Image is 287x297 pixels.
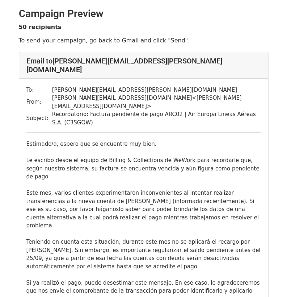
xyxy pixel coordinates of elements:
[52,86,261,94] td: [PERSON_NAME][EMAIL_ADDRESS][PERSON_NAME][DOMAIN_NAME]
[19,24,62,30] strong: 50 recipients
[26,86,52,94] td: To:
[52,110,261,127] td: Recordatorio: Factura pendiente de pago ARC02 | Air Europa Lineas Aéreas S.A. (C3SGQW)
[19,8,269,20] h2: Campaign Preview
[26,57,261,74] h4: Email to [PERSON_NAME][EMAIL_ADDRESS][PERSON_NAME][DOMAIN_NAME]
[19,37,269,44] p: To send your campaign, go back to Gmail and click "Send".
[26,110,52,127] td: Subject:
[52,94,261,110] td: [PERSON_NAME][EMAIL_ADDRESS][DOMAIN_NAME] < [PERSON_NAME][EMAIL_ADDRESS][DOMAIN_NAME] >
[26,94,52,110] td: From:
